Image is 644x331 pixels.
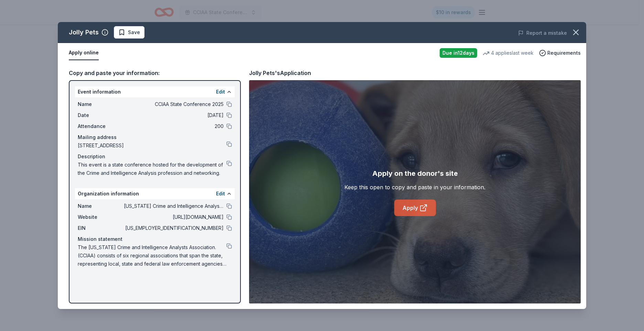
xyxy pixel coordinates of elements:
[78,235,232,243] div: Mission statement
[69,68,241,77] div: Copy and paste your information:
[78,100,124,108] span: Name
[78,224,124,232] span: EIN
[78,122,124,130] span: Attendance
[483,49,534,57] div: 4 applies last week
[78,111,124,119] span: Date
[78,202,124,210] span: Name
[394,200,436,216] a: Apply
[372,168,458,179] div: Apply on the donor's site
[344,183,485,191] div: Keep this open to copy and paste in your information.
[75,86,235,97] div: Event information
[539,49,581,57] button: Requirements
[124,111,224,119] span: [DATE]
[128,28,140,36] span: Save
[124,224,224,232] span: [US_EMPLOYER_IDENTIFICATION_NUMBER]
[216,190,225,198] button: Edit
[114,26,144,39] button: Save
[78,243,226,268] span: The [US_STATE] Crime and Intelligence Analysts Association. (CCIAA) consists of six regional asso...
[78,213,124,221] span: Website
[249,68,311,77] div: Jolly Pets's Application
[547,49,581,57] span: Requirements
[440,48,477,58] div: Due in 12 days
[124,100,224,108] span: CCIAA State Conference 2025
[75,188,235,199] div: Organization information
[216,88,225,96] button: Edit
[78,152,232,161] div: Description
[124,213,224,221] span: [URL][DOMAIN_NAME]
[69,27,99,38] div: Jolly Pets
[78,141,226,150] span: [STREET_ADDRESS]
[124,122,224,130] span: 200
[69,46,99,60] button: Apply online
[78,133,232,141] div: Mailing address
[518,29,567,37] button: Report a mistake
[78,161,226,177] span: This event is a state conference hosted for the development of the Crime and Intelligence Analysi...
[124,202,224,210] span: [US_STATE] Crime and Intelligence Analysts Association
